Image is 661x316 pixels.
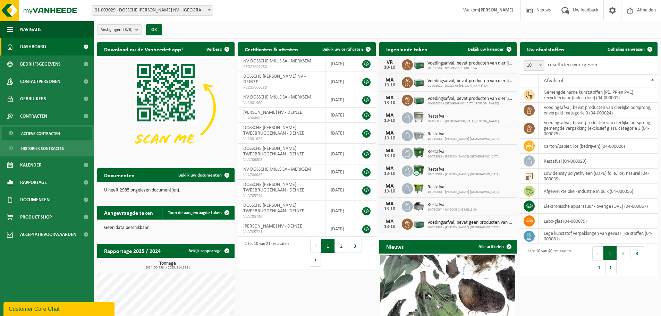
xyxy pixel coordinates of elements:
img: WB-1100-HPE-GN-01 [413,147,425,159]
div: MA [383,219,397,224]
span: Bekijk uw certificaten [322,47,363,52]
span: 01-003029 - DOSSCHE MILLS NV - DEINZE [92,6,213,15]
img: WB-2500-GAL-GY-01 [413,129,425,141]
span: Verberg [206,47,222,52]
span: Vestigingen [101,25,133,35]
div: MA [383,148,397,154]
button: Next [310,253,321,267]
span: Bekijk uw kalender [468,47,504,52]
td: [DATE] [325,123,355,144]
div: MA [383,77,397,83]
td: [DATE] [325,221,355,237]
span: 2024: 50,738 t - 2025: 114,388 t [101,266,235,270]
span: Restafval [427,131,500,137]
span: Navigatie [20,21,42,38]
a: Bekijk rapportage [183,244,234,258]
span: Bekijk uw documenten [178,173,222,178]
img: PB-LB-0680-HPE-GN-01 [413,217,425,229]
h2: Ingeplande taken [379,42,434,56]
span: Voedingsafval, bevat geen producten van dierlijke oorsprong, gemengde verpakking... [427,220,513,225]
span: Acceptatievoorwaarden [20,226,76,243]
span: Documenten [20,191,50,208]
span: NV DOSSCHE MILLS SA - MERKSEM [243,95,311,100]
td: gemengde harde kunststoffen (PE, PP en PVC), recycleerbaar (industrieel) (04-000001) [539,87,658,103]
img: PB-LB-0680-HPE-GN-01 [413,76,425,88]
span: Dashboard [20,38,46,55]
span: 10 [524,61,544,70]
span: VLA705720 [243,214,320,220]
td: low density polyethyleen (LDPE) folie, los, naturel (04-000039) [539,169,658,184]
span: 10-086036 - [GEOGRAPHIC_DATA][PERSON_NAME] [427,102,513,106]
span: VLA705719 [243,193,320,199]
span: DOSSCHE [PERSON_NAME] TWEEBRUGGENLAAN - DEINZE [243,182,304,193]
span: [PERSON_NAME] NV - DEINZE [243,110,302,115]
td: [DATE] [325,71,355,92]
a: Ophaling aanvragen [602,42,657,56]
img: WB-1100-HPE-GN-50 [413,182,425,194]
span: VLA901480 [243,100,320,106]
span: Restafval [427,185,500,190]
label: resultaten weergeven [548,62,597,68]
div: 13-10 [383,101,397,105]
td: voedingsafval, bevat producten van dierlijke oorsprong, gemengde verpakking (exclusief glas), cat... [539,118,658,139]
iframe: chat widget [3,301,116,316]
button: Next [606,260,617,274]
span: RED25000280 [243,85,320,91]
span: Restafval [427,202,477,208]
div: 13-10 [383,171,397,176]
span: Toon de aangevraagde taken [168,211,222,215]
img: WB-5000-GAL-GY-01 [413,200,425,212]
button: Verberg [201,42,234,56]
td: voedingsafval, bevat producten van dierlijke oorsprong, onverpakt, categorie 3 (04-000024) [539,103,658,118]
div: 13-10 [383,189,397,194]
h2: Documenten [97,168,142,182]
span: Contracten [20,108,47,125]
td: karton/papier, los (bedrijven) (04-000026) [539,139,658,154]
h3: Tonnage [101,261,235,270]
span: 10-750564 - NV DOSSCHE MILLS SA [427,208,477,212]
span: 10-739981 - [PERSON_NAME] [GEOGRAPHIC_DATA] [427,225,513,230]
div: 13-10 [383,224,397,229]
span: VLA705721 [243,229,320,235]
span: Historiek contracten [21,142,65,155]
button: Previous [592,246,603,260]
img: PB-LB-0680-HPE-GN-01 [413,94,425,105]
span: Kalender [20,156,42,174]
a: Actieve contracten [2,127,92,140]
button: 3 [348,239,362,253]
td: restafval (04-000029) [539,154,658,169]
count: (8/8) [123,27,133,32]
span: DOSSCHE [PERSON_NAME] TWEEBRUGGENLAAN - DEINZE [243,203,304,214]
span: Contactpersonen [20,73,60,90]
span: DOSSCHE [PERSON_NAME] TWEEBRUGGENLAAN - DEINZE [243,146,304,157]
div: MA [383,113,397,118]
a: Alle artikelen [473,240,516,254]
span: Bedrijfsgegevens [20,55,61,73]
span: VLA904802 [243,116,320,121]
span: NV DOSSCHE MILLS SA - MERKSEM [243,167,311,172]
button: 3 [630,246,644,260]
td: [DATE] [325,144,355,164]
h2: Uw afvalstoffen [520,42,571,56]
span: 10 [524,60,544,71]
a: Bekijk uw documenten [173,168,234,182]
span: Gebruikers [20,90,46,108]
span: 10-739981 - [PERSON_NAME] [GEOGRAPHIC_DATA] [427,190,500,194]
td: [DATE] [325,56,355,71]
div: 13-10 [383,118,397,123]
span: Product Shop [20,208,52,226]
span: 01-003029 - DOSSCHE MILLS NV - DEINZE [92,5,213,16]
span: VLA706685 [243,172,320,178]
span: [PERSON_NAME] NV - DEINZE [243,224,302,229]
div: 13-10 [383,207,397,212]
div: MA [383,201,397,207]
img: WB-1100-CU [413,164,425,176]
td: lege kunststof verpakkingen van gevaarlijke stoffen (04-000081) [539,229,658,244]
span: Afvalstof [544,78,563,84]
div: 13-10 [383,154,397,159]
button: 2 [335,239,348,253]
span: NV DOSSCHE MILLS SA - MERKSEM [243,59,311,64]
span: VLA901629 [243,136,320,142]
div: MA [383,95,397,101]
